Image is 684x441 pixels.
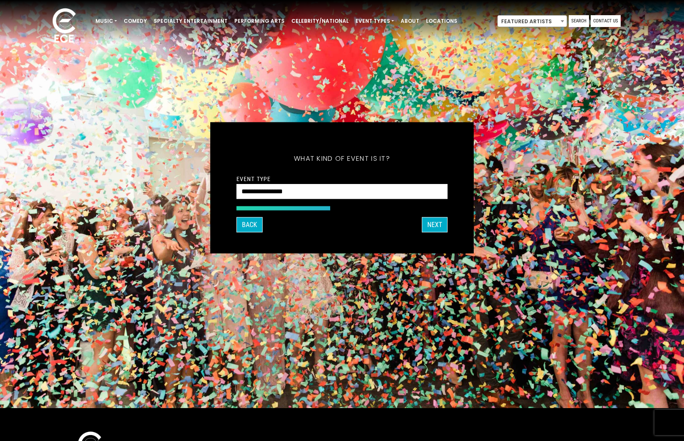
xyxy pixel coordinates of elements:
[43,6,85,47] img: ece_new_logo_whitev2-1.png
[236,175,271,182] label: Event Type
[288,14,352,28] a: Celebrity/National
[236,143,448,173] h5: What kind of event is it?
[569,15,589,27] a: Search
[591,15,621,27] a: Contact Us
[497,15,567,27] span: Featured Artists
[120,14,150,28] a: Comedy
[352,14,397,28] a: Event Types
[397,14,423,28] a: About
[231,14,288,28] a: Performing Arts
[236,217,263,232] button: Back
[498,16,567,27] span: Featured Artists
[92,14,120,28] a: Music
[423,14,461,28] a: Locations
[422,217,448,232] button: Next
[150,14,231,28] a: Specialty Entertainment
